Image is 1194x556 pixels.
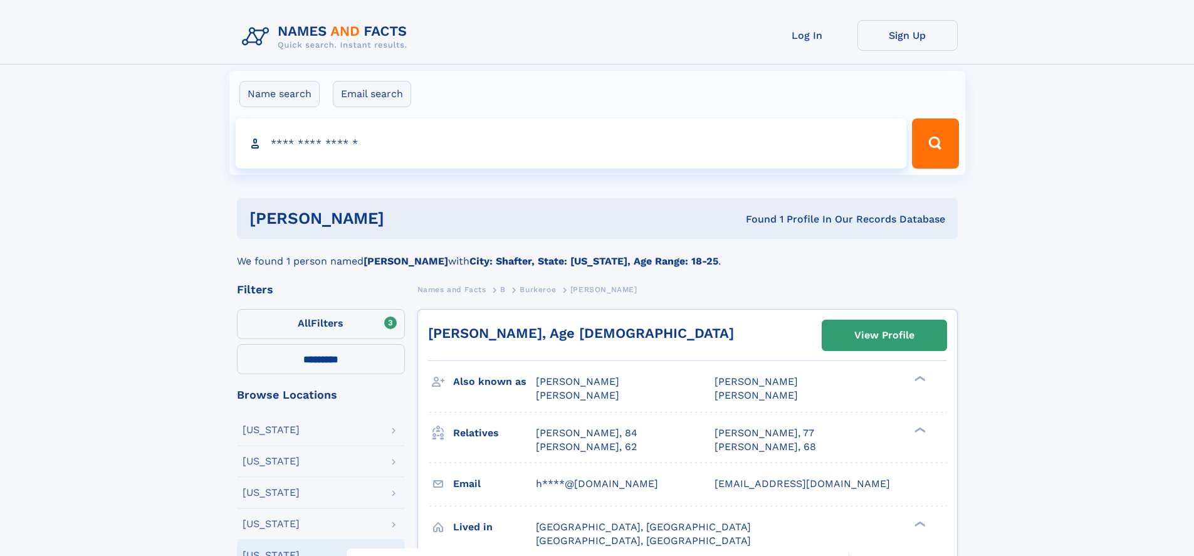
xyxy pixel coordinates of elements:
[857,20,958,51] a: Sign Up
[536,535,751,547] span: [GEOGRAPHIC_DATA], [GEOGRAPHIC_DATA]
[243,425,300,435] div: [US_STATE]
[239,81,320,107] label: Name search
[536,426,637,440] a: [PERSON_NAME], 84
[536,389,619,401] span: [PERSON_NAME]
[822,320,946,350] a: View Profile
[453,473,536,495] h3: Email
[500,281,506,297] a: B
[520,281,556,297] a: Burkeroe
[536,521,751,533] span: [GEOGRAPHIC_DATA], [GEOGRAPHIC_DATA]
[243,519,300,529] div: [US_STATE]
[453,517,536,538] h3: Lived in
[715,478,890,490] span: [EMAIL_ADDRESS][DOMAIN_NAME]
[428,325,734,341] a: [PERSON_NAME], Age [DEMOGRAPHIC_DATA]
[565,212,945,226] div: Found 1 Profile In Our Records Database
[249,211,565,226] h1: [PERSON_NAME]
[364,255,448,267] b: [PERSON_NAME]
[333,81,411,107] label: Email search
[912,118,958,169] button: Search Button
[453,422,536,444] h3: Relatives
[243,488,300,498] div: [US_STATE]
[715,375,798,387] span: [PERSON_NAME]
[469,255,718,267] b: City: Shafter, State: [US_STATE], Age Range: 18-25
[715,389,798,401] span: [PERSON_NAME]
[237,20,417,54] img: Logo Names and Facts
[911,520,926,528] div: ❯
[520,285,556,294] span: Burkeroe
[417,281,486,297] a: Names and Facts
[715,440,816,454] a: [PERSON_NAME], 68
[500,285,506,294] span: B
[237,239,958,269] div: We found 1 person named with .
[298,317,311,329] span: All
[715,426,814,440] a: [PERSON_NAME], 77
[570,285,637,294] span: [PERSON_NAME]
[453,371,536,392] h3: Also known as
[237,284,405,295] div: Filters
[243,456,300,466] div: [US_STATE]
[757,20,857,51] a: Log In
[911,426,926,434] div: ❯
[854,321,914,350] div: View Profile
[536,375,619,387] span: [PERSON_NAME]
[237,389,405,401] div: Browse Locations
[237,309,405,339] label: Filters
[536,440,637,454] a: [PERSON_NAME], 62
[911,375,926,383] div: ❯
[236,118,907,169] input: search input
